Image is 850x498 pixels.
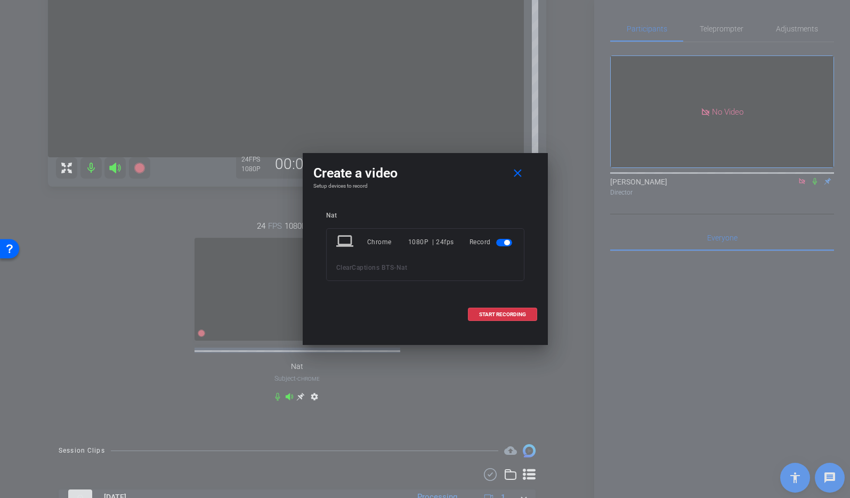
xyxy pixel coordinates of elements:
mat-icon: close [511,167,524,180]
span: - [394,264,396,271]
span: START RECORDING [479,312,526,317]
span: Nat [396,264,408,271]
div: Nat [326,212,524,220]
div: Chrome [367,232,408,252]
mat-icon: laptop [336,232,355,252]
div: 1080P | 24fps [408,232,454,252]
div: Create a video [313,164,537,183]
span: ClearCaptions BTS [336,264,394,271]
button: START RECORDING [468,308,537,321]
div: Record [469,232,514,252]
h4: Setup devices to record [313,183,537,189]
